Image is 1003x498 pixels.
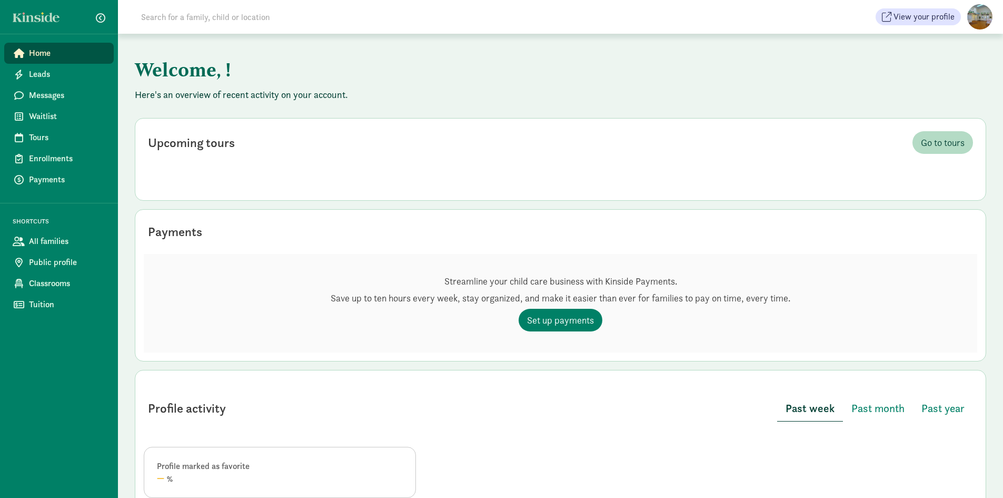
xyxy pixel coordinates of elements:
[135,89,986,101] p: Here's an overview of recent activity on your account.
[29,256,105,269] span: Public profile
[876,8,961,25] button: View your profile
[135,6,430,27] input: Search for a family, child or location
[148,133,235,152] div: Upcoming tours
[29,89,105,102] span: Messages
[331,275,790,288] p: Streamline your child care business with Kinside Payments.
[29,110,105,123] span: Waitlist
[29,47,105,60] span: Home
[4,169,114,190] a: Payments
[157,473,403,485] div: %
[29,68,105,81] span: Leads
[4,106,114,127] a: Waitlist
[851,400,905,417] span: Past month
[157,460,403,473] div: Profile marked as favorite
[519,309,602,331] a: Set up payments
[331,292,790,305] p: Save up to ten hours every week, stay organized, and make it easier than ever for families to pay...
[4,294,114,315] a: Tuition
[29,131,105,144] span: Tours
[786,400,835,417] span: Past week
[148,399,226,418] div: Profile activity
[921,135,965,150] span: Go to tours
[843,396,913,421] button: Past month
[4,127,114,148] a: Tours
[4,148,114,169] a: Enrollments
[29,298,105,311] span: Tuition
[950,447,1003,498] iframe: Chat Widget
[4,252,114,273] a: Public profile
[921,400,965,417] span: Past year
[29,173,105,186] span: Payments
[135,51,656,89] h1: Welcome, !
[4,85,114,106] a: Messages
[29,235,105,248] span: All families
[893,11,955,23] span: View your profile
[29,152,105,165] span: Enrollments
[148,222,202,241] div: Payments
[527,313,594,327] span: Set up payments
[913,396,973,421] button: Past year
[4,43,114,64] a: Home
[4,231,114,252] a: All families
[4,64,114,85] a: Leads
[29,277,105,290] span: Classrooms
[4,273,114,294] a: Classrooms
[777,396,843,422] button: Past week
[912,131,973,154] a: Go to tours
